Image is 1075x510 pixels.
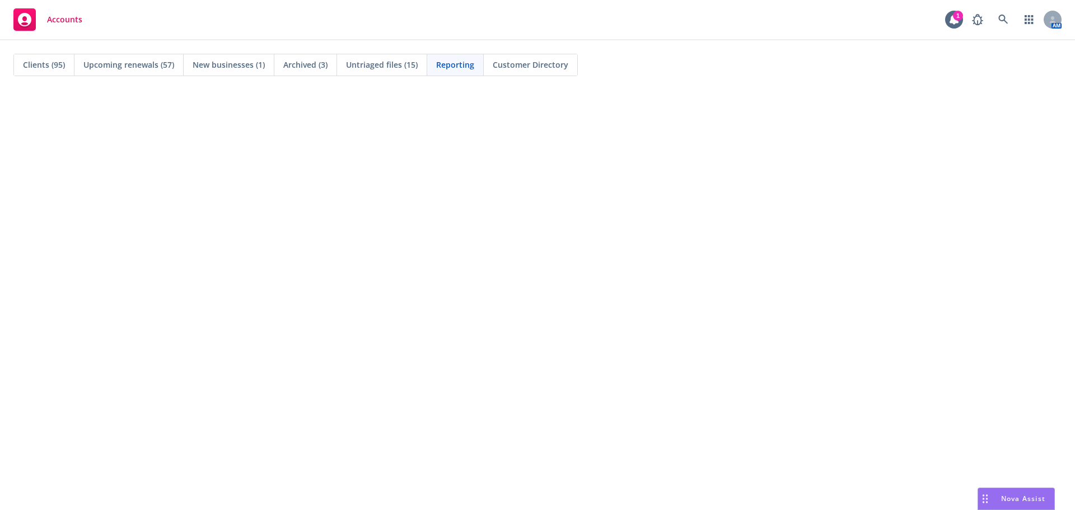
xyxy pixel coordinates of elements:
a: Report a Bug [966,8,989,31]
a: Search [992,8,1015,31]
span: Clients (95) [23,59,65,71]
div: Drag to move [978,488,992,509]
div: 1 [953,11,963,21]
button: Nova Assist [978,488,1055,510]
span: Accounts [47,15,82,24]
a: Accounts [9,4,87,35]
span: New businesses (1) [193,59,265,71]
span: Upcoming renewals (57) [83,59,174,71]
span: Untriaged files (15) [346,59,418,71]
span: Customer Directory [493,59,568,71]
span: Archived (3) [283,59,328,71]
span: Nova Assist [1001,494,1045,503]
a: Switch app [1018,8,1040,31]
iframe: Hex Dashboard 1 [11,101,1064,499]
span: Reporting [436,59,474,71]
